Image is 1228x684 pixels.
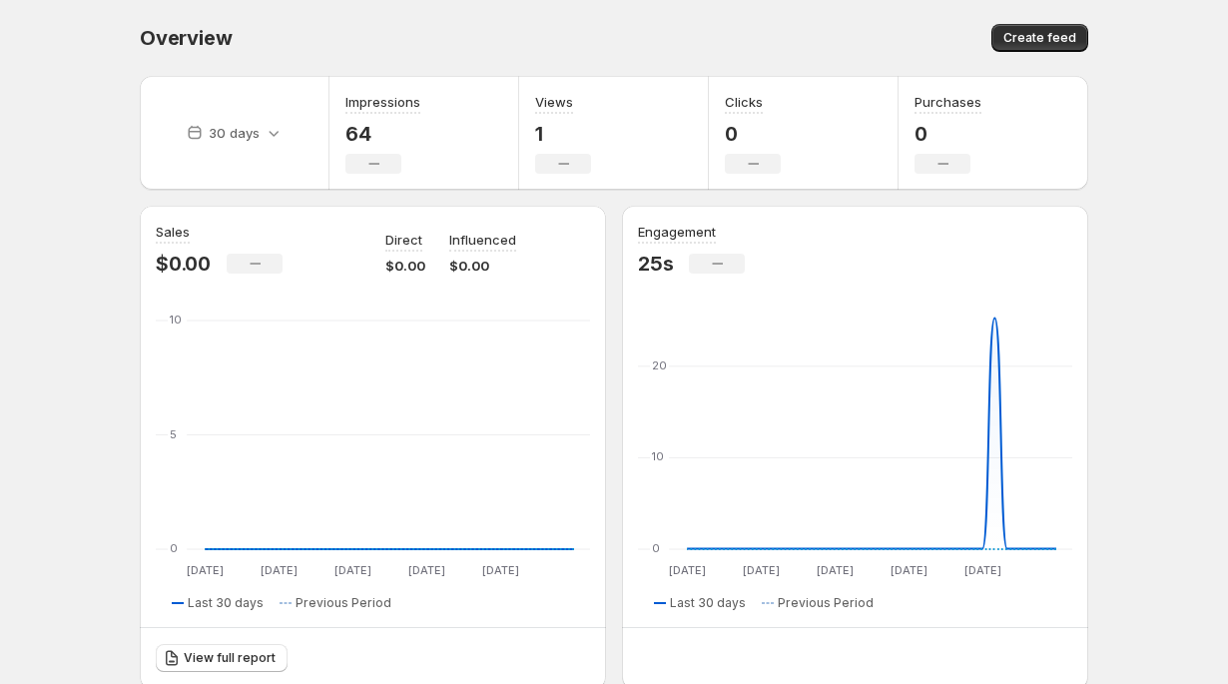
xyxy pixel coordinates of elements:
[743,563,780,577] text: [DATE]
[187,563,224,577] text: [DATE]
[345,92,420,112] h3: Impressions
[669,563,706,577] text: [DATE]
[184,650,276,666] span: View full report
[535,92,573,112] h3: Views
[170,427,177,441] text: 5
[156,644,288,672] a: View full report
[449,230,516,250] p: Influenced
[156,252,211,276] p: $0.00
[170,541,178,555] text: 0
[482,563,519,577] text: [DATE]
[991,24,1088,52] button: Create feed
[449,256,516,276] p: $0.00
[915,92,981,112] h3: Purchases
[964,563,1001,577] text: [DATE]
[915,122,981,146] p: 0
[170,313,182,327] text: 10
[385,256,425,276] p: $0.00
[652,358,667,372] text: 20
[296,595,391,611] span: Previous Period
[385,230,422,250] p: Direct
[1003,30,1076,46] span: Create feed
[188,595,264,611] span: Last 30 days
[725,92,763,112] h3: Clicks
[156,222,190,242] h3: Sales
[638,252,673,276] p: 25s
[652,449,664,463] text: 10
[652,541,660,555] text: 0
[638,222,716,242] h3: Engagement
[334,563,371,577] text: [DATE]
[891,563,927,577] text: [DATE]
[535,122,591,146] p: 1
[725,122,781,146] p: 0
[345,122,420,146] p: 64
[670,595,746,611] span: Last 30 days
[817,563,854,577] text: [DATE]
[408,563,445,577] text: [DATE]
[261,563,298,577] text: [DATE]
[140,26,232,50] span: Overview
[778,595,874,611] span: Previous Period
[209,123,260,143] p: 30 days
